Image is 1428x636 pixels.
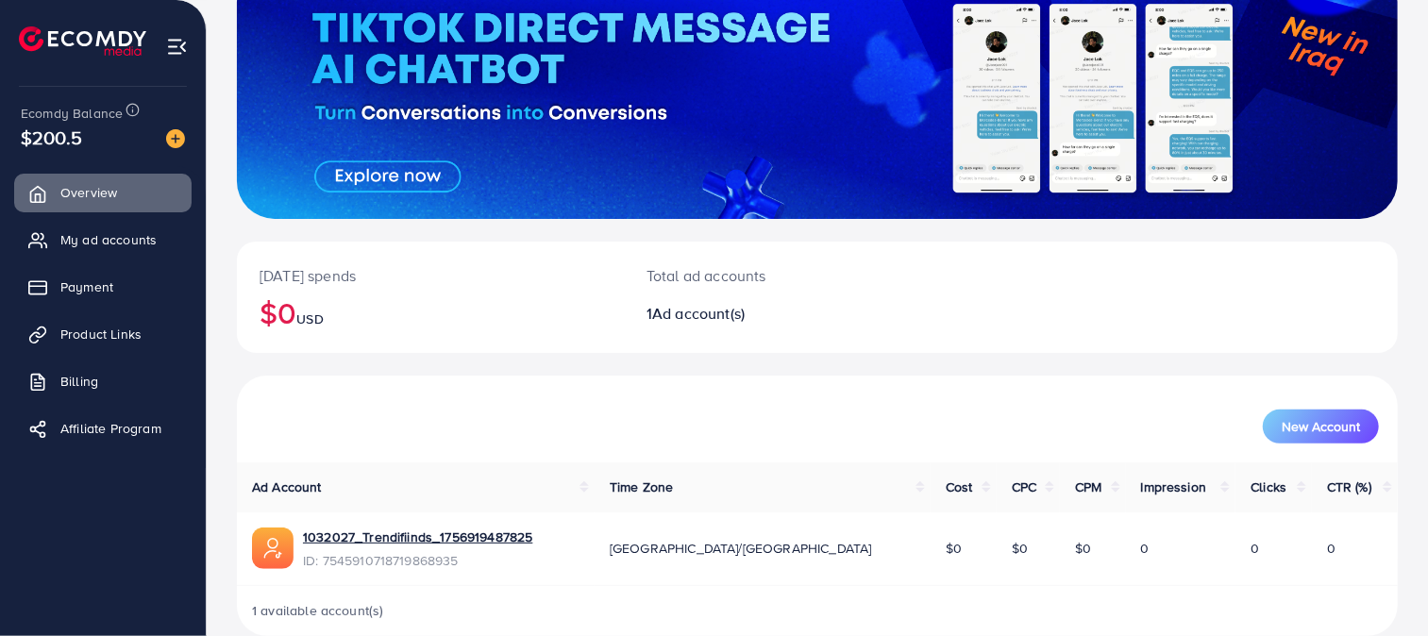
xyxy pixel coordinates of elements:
span: $0 [1075,539,1091,558]
a: Billing [14,362,192,400]
span: Ecomdy Balance [21,104,123,123]
a: Affiliate Program [14,410,192,447]
span: [GEOGRAPHIC_DATA]/[GEOGRAPHIC_DATA] [610,539,872,558]
span: Impression [1141,477,1207,496]
span: Ad Account [252,477,322,496]
a: Overview [14,174,192,211]
span: Billing [60,372,98,391]
span: CPM [1075,477,1101,496]
a: Product Links [14,315,192,353]
span: $0 [946,539,962,558]
img: menu [166,36,188,58]
span: 0 [1251,539,1259,558]
span: USD [296,310,323,328]
span: 0 [1141,539,1150,558]
span: CTR (%) [1327,477,1371,496]
span: $200.5 [21,124,82,151]
span: Overview [60,183,117,202]
p: Total ad accounts [647,264,892,287]
img: ic-ads-acc.e4c84228.svg [252,527,294,569]
span: ID: 7545910718719868935 [303,551,532,570]
span: Product Links [60,325,142,343]
h2: $0 [260,294,601,330]
span: My ad accounts [60,230,157,249]
img: image [166,129,185,148]
span: Time Zone [610,477,673,496]
img: logo [19,26,146,56]
span: 1 available account(s) [252,601,384,620]
span: Clicks [1251,477,1286,496]
span: CPC [1012,477,1036,496]
a: My ad accounts [14,221,192,259]
span: New Account [1282,420,1360,433]
button: New Account [1263,410,1379,444]
a: Payment [14,268,192,306]
p: [DATE] spends [260,264,601,287]
h2: 1 [647,305,892,323]
span: 0 [1327,539,1336,558]
span: Payment [60,277,113,296]
span: Cost [946,477,973,496]
span: Ad account(s) [652,303,745,324]
iframe: Chat [1348,551,1414,622]
span: Affiliate Program [60,419,161,438]
a: 1032027_Trendifiinds_1756919487825 [303,527,532,546]
span: $0 [1012,539,1028,558]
